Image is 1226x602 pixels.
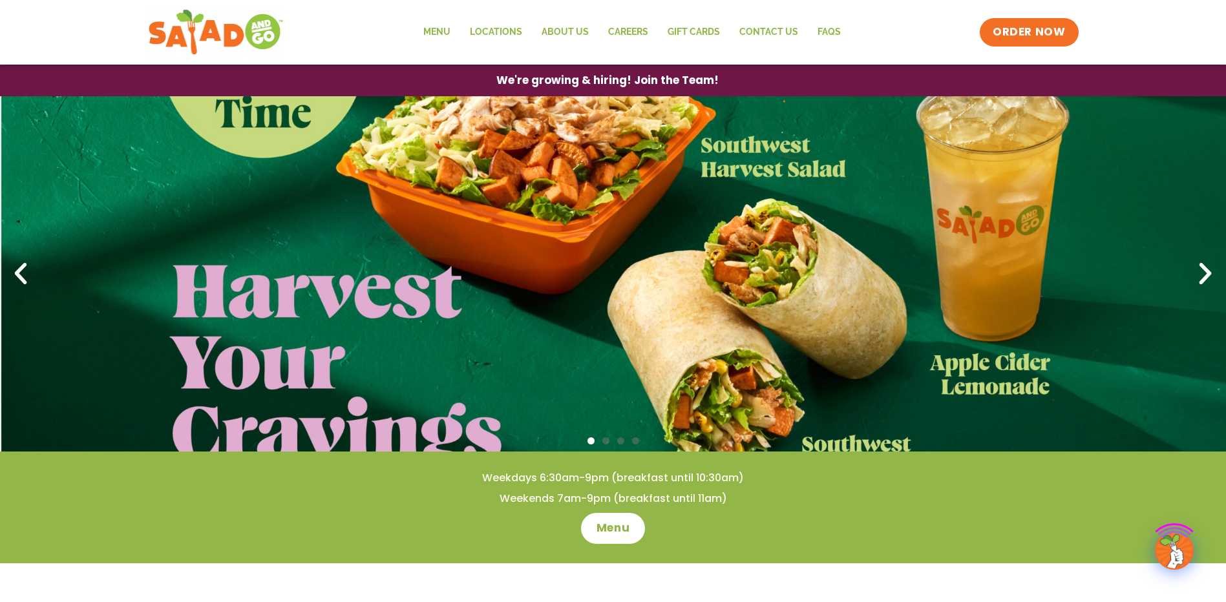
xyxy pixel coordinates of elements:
h4: Weekends 7am-9pm (breakfast until 11am) [26,492,1200,506]
span: We're growing & hiring! Join the Team! [496,75,719,86]
img: new-SAG-logo-768×292 [148,6,284,58]
span: Go to slide 1 [587,437,595,444]
nav: Menu [414,17,851,47]
a: GIFT CARDS [658,17,730,47]
div: Next slide [1191,260,1220,288]
a: Locations [460,17,532,47]
a: FAQs [808,17,851,47]
a: ORDER NOW [980,18,1078,47]
span: Go to slide 3 [617,437,624,444]
a: Menu [414,17,460,47]
span: Go to slide 2 [602,437,609,444]
span: ORDER NOW [993,25,1065,40]
a: We're growing & hiring! Join the Team! [477,65,738,96]
a: Careers [598,17,658,47]
span: Menu [597,521,629,536]
div: Previous slide [6,260,35,288]
span: Go to slide 4 [632,437,639,444]
a: Menu [581,513,645,544]
a: About Us [532,17,598,47]
a: Contact Us [730,17,808,47]
h4: Weekdays 6:30am-9pm (breakfast until 10:30am) [26,471,1200,485]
